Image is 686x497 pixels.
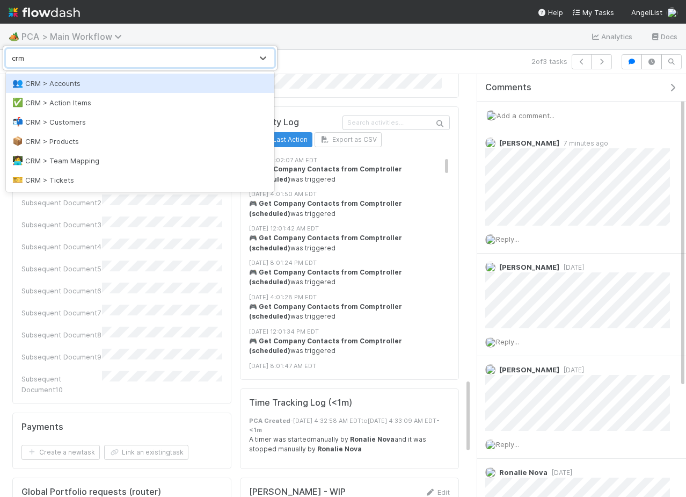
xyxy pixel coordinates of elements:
span: 👩‍💻 [12,156,23,165]
span: 📬 [12,117,23,126]
span: ✅ [12,98,23,107]
div: CRM > Action Items [12,97,268,108]
span: 👥 [12,78,23,88]
span: 🎫 [12,175,23,184]
div: CRM > Customers [12,117,268,127]
div: CRM > Accounts [12,78,268,89]
span: 📦 [12,136,23,146]
div: CRM > Team Mapping [12,155,268,166]
div: CRM > Products [12,136,268,147]
div: CRM > Tickets [12,175,268,185]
